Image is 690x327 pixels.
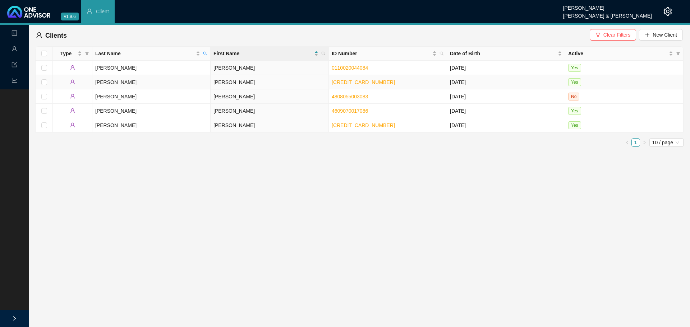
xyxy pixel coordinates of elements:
span: right [12,316,17,321]
td: [PERSON_NAME] [92,104,211,118]
span: Yes [568,78,581,86]
img: 2df55531c6924b55f21c4cf5d4484680-logo-light.svg [7,6,50,18]
th: ID Number [329,47,447,61]
th: Active [565,47,684,61]
span: v1.9.6 [61,13,79,20]
span: filter [595,32,601,37]
td: [PERSON_NAME] [211,118,329,132]
button: left [623,138,631,147]
div: [PERSON_NAME] & [PERSON_NAME] [563,10,652,18]
span: search [438,48,445,59]
th: Type [53,47,92,61]
span: user [87,8,92,14]
span: import [11,59,17,73]
a: 4609070017086 [332,108,368,114]
td: [DATE] [447,61,565,75]
span: user [70,79,75,84]
span: search [320,48,327,59]
span: user [70,65,75,70]
span: Yes [568,107,581,115]
td: [DATE] [447,75,565,89]
td: [DATE] [447,118,565,132]
span: Yes [568,121,581,129]
span: Clear Filters [603,31,630,39]
span: profile [11,27,17,41]
span: First Name [213,50,313,57]
td: [PERSON_NAME] [92,75,211,89]
td: [PERSON_NAME] [211,104,329,118]
button: Clear Filters [590,29,636,41]
div: [PERSON_NAME] [563,2,652,10]
td: [PERSON_NAME] [92,118,211,132]
button: New Client [639,29,683,41]
span: No [568,93,579,101]
li: 1 [631,138,640,147]
span: filter [85,51,89,56]
span: plus [645,32,650,37]
span: Type [56,50,76,57]
span: setting [663,7,672,16]
td: [DATE] [447,104,565,118]
span: right [642,140,647,145]
a: 1 [632,139,640,146]
span: Clients [45,32,67,39]
a: [CREDIT_CARD_NUMBER] [332,79,395,85]
span: user [70,108,75,113]
td: [PERSON_NAME] [211,89,329,104]
td: [PERSON_NAME] [92,89,211,104]
span: New Client [653,31,677,39]
span: search [321,51,326,56]
li: Next Page [640,138,649,147]
td: [PERSON_NAME] [211,61,329,75]
span: search [440,51,444,56]
span: user [36,32,42,38]
span: 10 / page [652,139,681,146]
span: user [70,94,75,99]
span: filter [83,48,91,59]
a: [CREDIT_CARD_NUMBER] [332,122,395,128]
a: 4808055003083 [332,94,368,99]
div: Page Size [649,138,684,147]
span: user [70,122,75,127]
span: filter [675,48,682,59]
td: [PERSON_NAME] [211,75,329,89]
span: user [11,43,17,57]
span: Date of Birth [450,50,556,57]
span: ID Number [332,50,431,57]
span: search [203,51,207,56]
span: line-chart [11,74,17,89]
span: left [625,140,629,145]
span: Last Name [95,50,194,57]
span: Client [96,9,109,14]
span: Active [568,50,667,57]
a: 0110020044084 [332,65,368,71]
td: [DATE] [447,89,565,104]
span: search [202,48,209,59]
td: [PERSON_NAME] [92,61,211,75]
button: right [640,138,649,147]
span: filter [676,51,680,56]
span: Yes [568,64,581,72]
th: Date of Birth [447,47,565,61]
th: Last Name [92,47,211,61]
li: Previous Page [623,138,631,147]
